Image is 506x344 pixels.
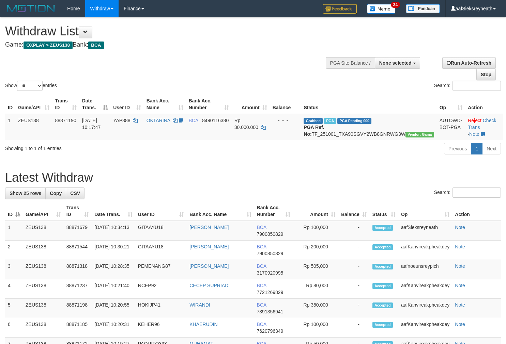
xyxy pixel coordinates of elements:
[88,42,104,49] span: BCA
[375,57,420,69] button: None selected
[24,42,73,49] span: OXPLAY > ZEUS138
[23,260,64,279] td: ZEUS138
[370,201,398,221] th: Status: activate to sort column ascending
[257,244,266,249] span: BCA
[50,191,62,196] span: Copy
[301,114,436,140] td: TF_251001_TXA90SGVY2WB8GNRWG3W
[257,231,283,237] span: Copy 7900850829 to clipboard
[273,117,298,124] div: - - -
[17,81,43,91] select: Showentries
[234,118,258,130] span: Rp 30.000.000
[15,95,52,114] th: Game/API: activate to sort column ascending
[257,263,266,269] span: BCA
[338,318,370,338] td: -
[453,187,501,198] input: Search:
[5,24,331,38] h1: Withdraw List
[257,309,283,314] span: Copy 7391356941 to clipboard
[304,125,324,137] b: PGA Ref. No:
[5,81,57,91] label: Show entries
[66,187,85,199] a: CSV
[5,279,23,299] td: 4
[257,251,283,256] span: Copy 7900850829 to clipboard
[324,118,336,124] span: Marked by aafmaleo
[338,299,370,318] td: -
[372,244,393,250] span: Accepted
[52,95,79,114] th: Trans ID: activate to sort column ascending
[257,283,266,288] span: BCA
[293,241,338,260] td: Rp 200,000
[64,279,92,299] td: 88871237
[471,143,482,154] a: 1
[372,322,393,328] span: Accepted
[398,318,452,338] td: aafKanvireakpheakdey
[398,221,452,241] td: aafSieksreyneath
[135,279,187,299] td: NCEP92
[5,142,206,152] div: Showing 1 to 1 of 1 entries
[257,302,266,308] span: BCA
[135,201,187,221] th: User ID: activate to sort column ascending
[468,118,481,123] a: Reject
[202,118,229,123] span: Copy 8490116380 to clipboard
[338,241,370,260] td: -
[453,81,501,91] input: Search:
[64,221,92,241] td: 88871679
[187,201,254,221] th: Bank Acc. Name: activate to sort column ascending
[10,191,41,196] span: Show 25 rows
[437,114,465,140] td: AUTOWD-BOT-PGA
[135,260,187,279] td: PEMENANG87
[5,299,23,318] td: 5
[23,279,64,299] td: ZEUS138
[64,318,92,338] td: 88871185
[398,201,452,221] th: Op: activate to sort column ascending
[186,95,232,114] th: Bank Acc. Number: activate to sort column ascending
[482,143,501,154] a: Next
[5,318,23,338] td: 6
[323,4,357,14] img: Feedback.jpg
[468,118,496,130] a: Check Trans
[135,241,187,260] td: GITAAYU18
[64,260,92,279] td: 88871318
[304,118,323,124] span: Grabbed
[398,299,452,318] td: aafKanvireakpheakdey
[270,95,301,114] th: Balance
[455,322,465,327] a: Note
[92,260,135,279] td: [DATE] 10:28:35
[293,279,338,299] td: Rp 80,000
[23,221,64,241] td: ZEUS138
[113,118,130,123] span: YAP888
[337,118,371,124] span: PGA Pending
[257,225,266,230] span: BCA
[257,328,283,334] span: Copy 7620796349 to clipboard
[301,95,436,114] th: Status
[469,131,479,137] a: Note
[293,260,338,279] td: Rp 505,000
[372,264,393,269] span: Accepted
[455,225,465,230] a: Note
[338,279,370,299] td: -
[92,299,135,318] td: [DATE] 10:20:55
[189,322,217,327] a: KHAERUDIN
[367,4,396,14] img: Button%20Memo.svg
[92,201,135,221] th: Date Trans.: activate to sort column ascending
[5,114,15,140] td: 1
[406,4,440,13] img: panduan.png
[455,263,465,269] a: Note
[398,260,452,279] td: aafnoeunsreypich
[135,221,187,241] td: GITAAYU18
[391,2,400,8] span: 34
[23,318,64,338] td: ZEUS138
[5,201,23,221] th: ID: activate to sort column descending
[257,270,283,276] span: Copy 3170920995 to clipboard
[5,187,46,199] a: Show 25 rows
[257,290,283,295] span: Copy 7721269829 to clipboard
[379,60,412,66] span: None selected
[64,241,92,260] td: 88871544
[64,201,92,221] th: Trans ID: activate to sort column ascending
[110,95,143,114] th: User ID: activate to sort column ascending
[5,3,57,14] img: MOTION_logo.png
[338,221,370,241] td: -
[189,263,229,269] a: [PERSON_NAME]
[92,318,135,338] td: [DATE] 10:20:31
[444,143,471,154] a: Previous
[293,318,338,338] td: Rp 100,000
